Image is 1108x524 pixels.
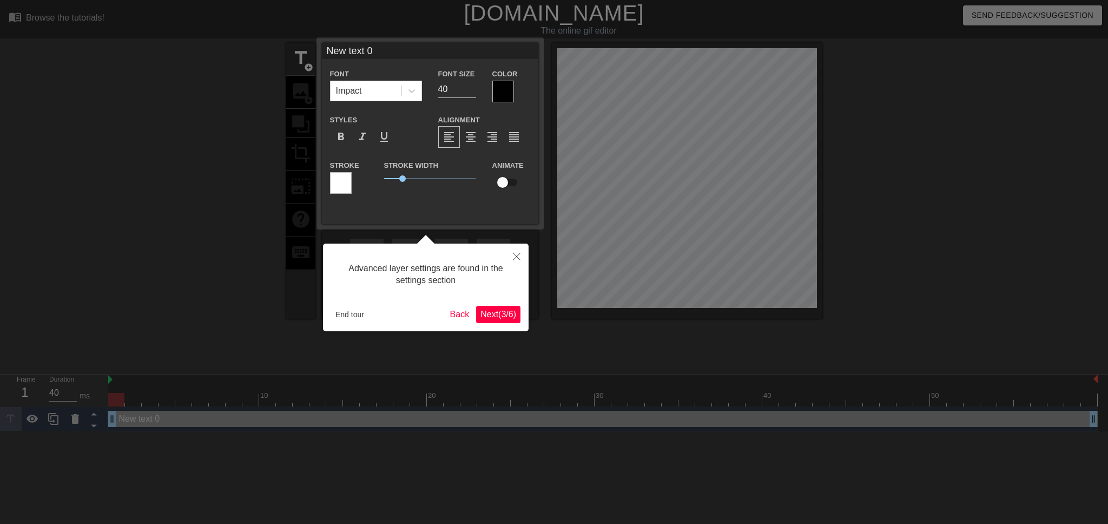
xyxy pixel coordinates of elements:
button: Close [505,244,529,268]
span: Next ( 3 / 6 ) [480,310,516,319]
button: Next [476,306,520,323]
button: Back [446,306,474,323]
div: Advanced layer settings are found in the settings section [331,252,520,298]
button: End tour [331,306,368,323]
